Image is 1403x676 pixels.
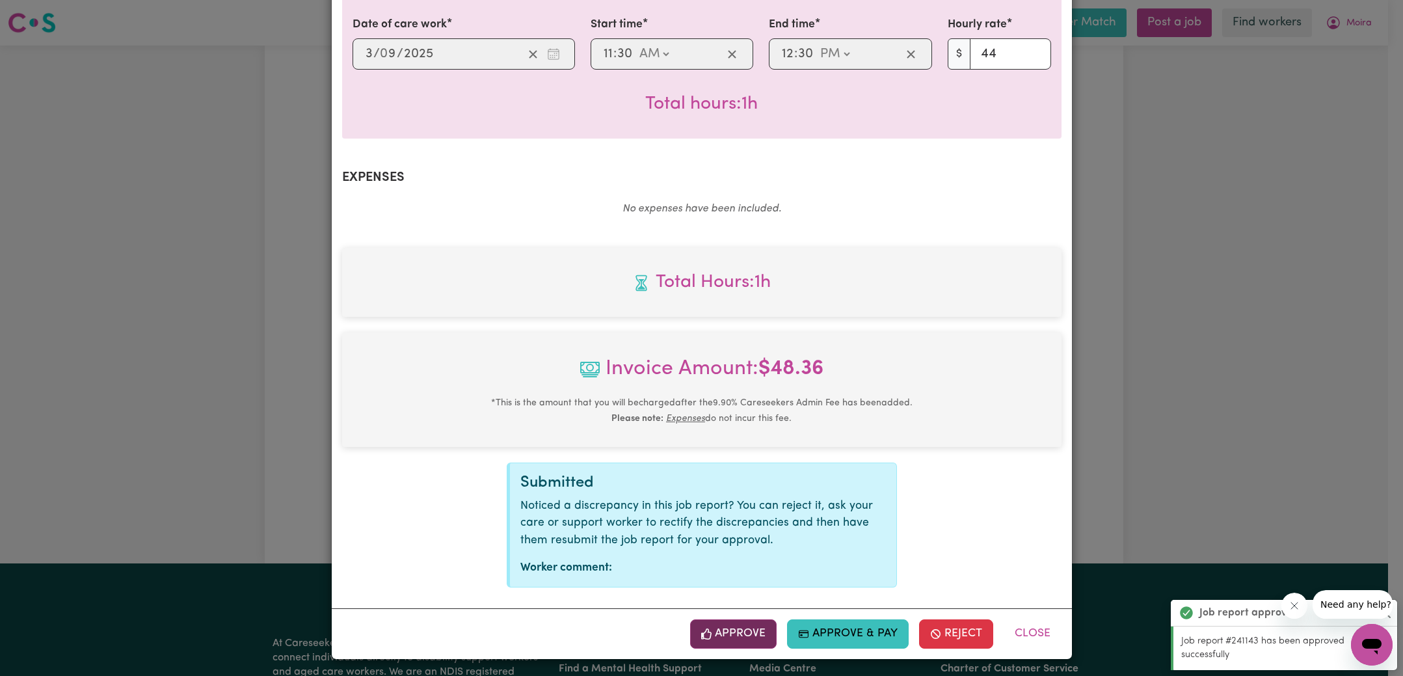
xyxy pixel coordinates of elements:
span: : [613,47,617,61]
span: 0 [380,47,388,61]
button: Enter the date of care work [543,44,564,64]
input: -- [617,44,633,64]
iframe: Close message [1281,593,1307,619]
label: End time [769,16,815,33]
span: Invoice Amount: [353,353,1051,395]
span: : [794,47,797,61]
em: No expenses have been included. [622,204,781,214]
strong: Job report approved [1199,605,1299,621]
p: Noticed a discrepancy in this job report? You can reject it, ask your care or support worker to r... [520,498,886,549]
label: Hourly rate [948,16,1007,33]
span: / [373,47,380,61]
button: Close [1004,619,1062,648]
p: Job report #241143 has been approved successfully [1181,634,1389,662]
input: -- [603,44,613,64]
input: -- [381,44,397,64]
button: Approve & Pay [787,619,909,648]
small: This is the amount that you will be charged after the 9.90 % Careseekers Admin Fee has been added... [491,398,913,424]
label: Start time [591,16,643,33]
span: Total hours worked: 1 hour [645,95,758,113]
span: Submitted [520,475,594,491]
span: / [397,47,403,61]
button: Approve [690,619,777,648]
h2: Expenses [342,170,1062,185]
iframe: Button to launch messaging window [1351,624,1393,666]
b: Please note: [611,414,663,424]
input: ---- [403,44,434,64]
u: Expenses [666,414,705,424]
input: -- [365,44,373,64]
input: -- [797,44,814,64]
span: $ [948,38,970,70]
iframe: Message from company [1313,590,1393,619]
label: Date of care work [353,16,447,33]
strong: Worker comment: [520,562,612,573]
input: -- [781,44,794,64]
b: $ 48.36 [758,358,823,379]
span: Total hours worked: 1 hour [353,269,1051,296]
button: Clear date [523,44,543,64]
button: Reject [919,619,993,648]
